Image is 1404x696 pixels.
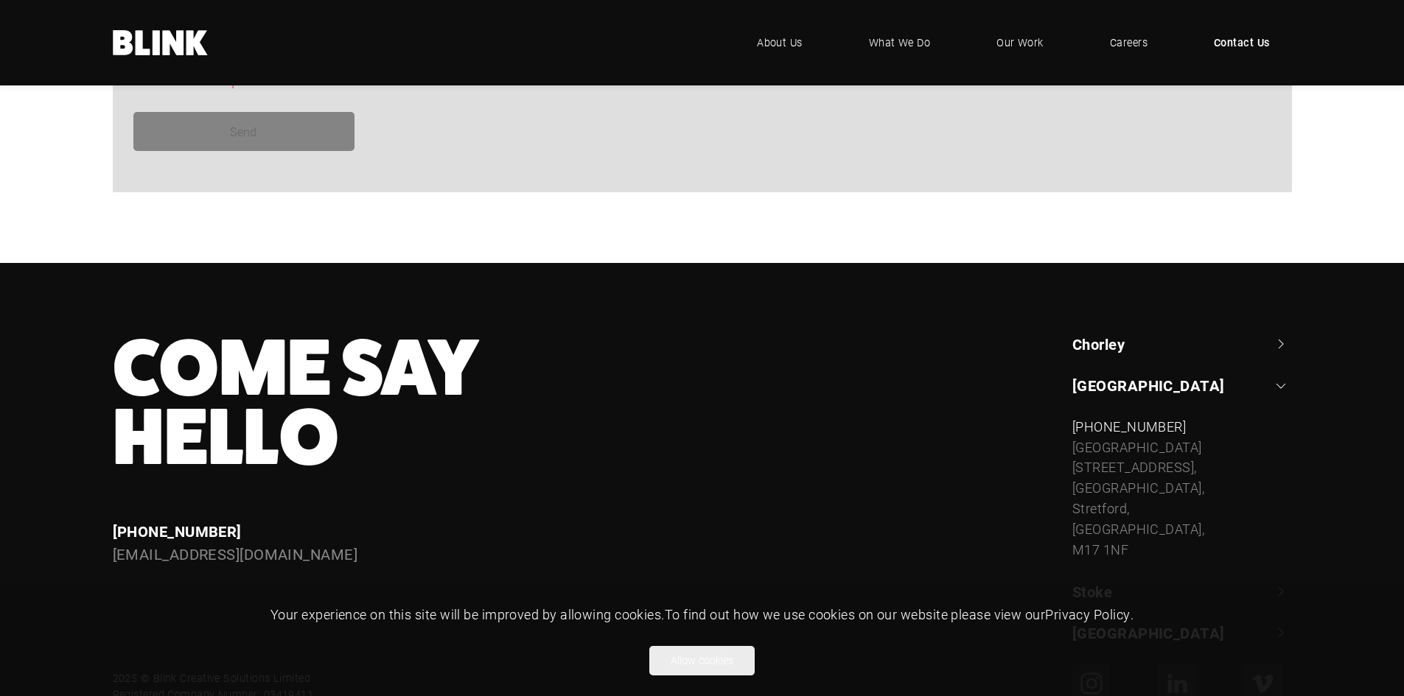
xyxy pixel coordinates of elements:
[847,21,953,65] a: What We Do
[113,521,242,541] a: [PHONE_NUMBER]
[974,21,1066,65] a: Our Work
[113,544,358,563] a: [EMAIL_ADDRESS][DOMAIN_NAME]
[113,334,812,472] h3: Come Say Hello
[1214,35,1270,51] span: Contact Us
[1072,375,1292,396] a: [GEOGRAPHIC_DATA]
[1088,21,1170,65] a: Careers
[1192,21,1292,65] a: Contact Us
[735,21,825,65] a: About Us
[270,605,1134,623] span: Your experience on this site will be improved by allowing cookies. To find out how we use cookies...
[1072,437,1292,560] div: [GEOGRAPHIC_DATA][STREET_ADDRESS], [GEOGRAPHIC_DATA], Stretford, [GEOGRAPHIC_DATA], M17 1NF
[1072,417,1292,560] div: [GEOGRAPHIC_DATA]
[996,35,1044,51] span: Our Work
[1072,581,1292,602] a: Stoke
[1110,35,1148,51] span: Careers
[1045,605,1130,623] a: Privacy Policy
[113,30,209,55] a: Home
[757,35,803,51] span: About Us
[869,35,931,51] span: What We Do
[1072,418,1186,435] a: [PHONE_NUMBER]
[649,646,755,675] button: Allow cookies
[1072,334,1292,354] a: Chorley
